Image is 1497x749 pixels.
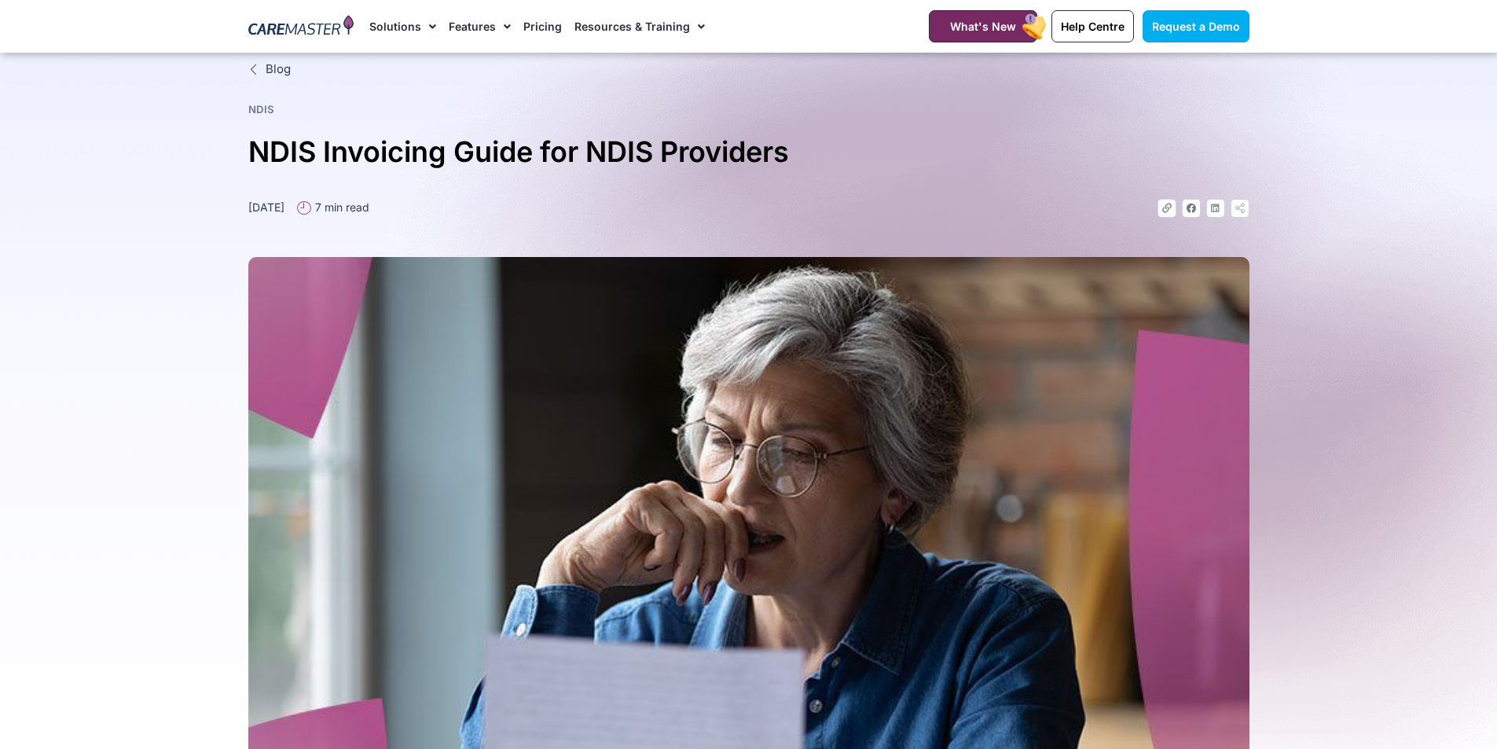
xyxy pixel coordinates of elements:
a: Blog [248,61,1249,79]
a: What's New [929,10,1037,42]
span: Help Centre [1061,20,1125,33]
span: Blog [262,61,291,79]
span: Request a Demo [1152,20,1240,33]
time: [DATE] [248,200,284,214]
span: 7 min read [311,199,369,215]
a: NDIS [248,103,274,116]
h1: NDIS Invoicing Guide for NDIS Providers [248,129,1249,175]
a: Request a Demo [1143,10,1249,42]
span: What's New [950,20,1016,33]
a: Help Centre [1051,10,1134,42]
img: CareMaster Logo [248,15,354,39]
